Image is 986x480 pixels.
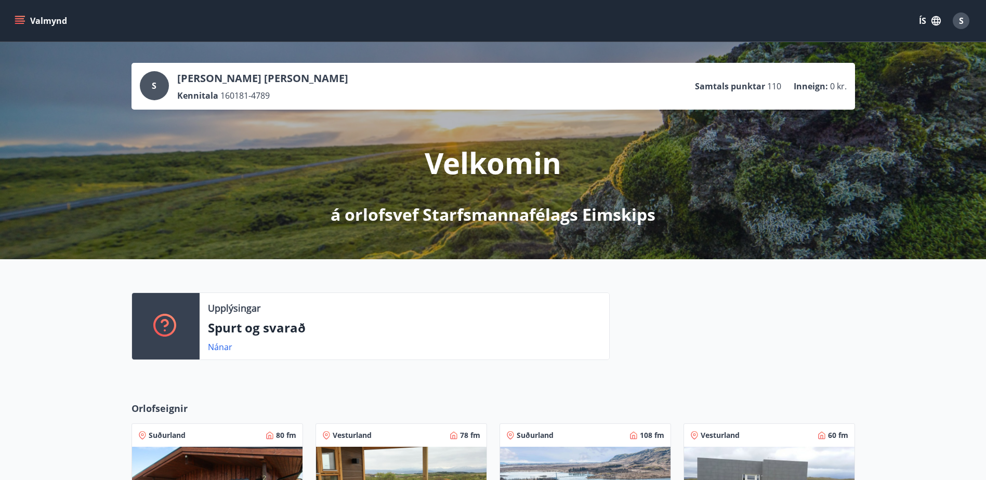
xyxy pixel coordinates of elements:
p: Velkomin [425,143,561,182]
a: Nánar [208,341,232,353]
span: Vesturland [701,430,740,441]
span: Orlofseignir [132,402,188,415]
p: Inneign : [794,81,828,92]
span: 78 fm [460,430,480,441]
p: Kennitala [177,90,218,101]
span: 160181-4789 [220,90,270,101]
span: 108 fm [640,430,664,441]
p: Samtals punktar [695,81,765,92]
p: Spurt og svarað [208,319,601,337]
button: S [949,8,974,33]
span: Suðurland [149,430,186,441]
p: [PERSON_NAME] [PERSON_NAME] [177,71,348,86]
span: Suðurland [517,430,554,441]
button: menu [12,11,71,30]
span: Vesturland [333,430,372,441]
p: Upplýsingar [208,301,260,315]
span: 80 fm [276,430,296,441]
button: ÍS [913,11,946,30]
span: 110 [767,81,781,92]
span: 60 fm [828,430,848,441]
p: á orlofsvef Starfsmannafélags Eimskips [331,203,655,226]
span: S [152,80,156,91]
span: S [959,15,964,26]
span: 0 kr. [830,81,847,92]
